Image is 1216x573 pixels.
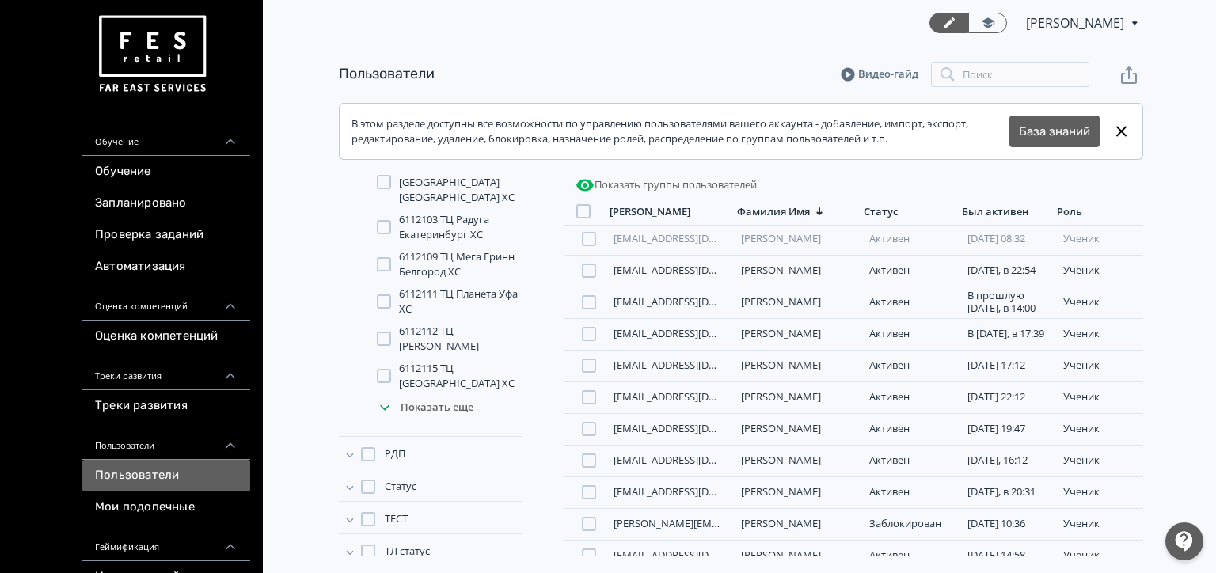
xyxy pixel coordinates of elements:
[572,173,760,198] button: Показать группы пользователей
[1057,205,1082,218] div: Роль
[351,116,1009,147] div: В этом разделе доступны все возможности по управлению пользователями вашего аккаунта - добавление...
[385,479,416,495] span: Статус
[399,361,522,392] span: 6112115 ТЦ [GEOGRAPHIC_DATA] ХС
[82,352,250,390] div: Треки развития
[1063,549,1137,562] div: ученик
[614,389,781,404] a: [EMAIL_ADDRESS][DOMAIN_NAME]
[741,326,821,340] a: [PERSON_NAME]
[614,231,781,245] a: [EMAIL_ADDRESS][DOMAIN_NAME]
[741,548,821,562] a: [PERSON_NAME]
[967,391,1051,404] div: [DATE] 22:12
[1063,518,1137,530] div: ученик
[385,544,430,560] span: ТЛ статус
[399,212,522,243] span: 6112103 ТЦ Радуга Екатеринбург ХС
[614,358,781,372] a: [EMAIL_ADDRESS][DOMAIN_NAME]
[869,454,952,467] div: Активен
[1119,66,1138,85] svg: Экспорт пользователей файлом
[741,358,821,372] a: [PERSON_NAME]
[610,205,690,218] div: [PERSON_NAME]
[1063,391,1137,404] div: ученик
[1019,123,1090,141] a: База знаний
[869,264,952,277] div: Активен
[82,321,250,352] a: Оценка компетенций
[95,9,209,99] img: https://files.teachbase.ru/system/account/57463/logo/medium-936fc5084dd2c598f50a98b9cbe0469a.png
[869,391,952,404] div: Активен
[737,205,810,218] div: Фамилия Имя
[82,283,250,321] div: Оценка компетенций
[1063,264,1137,277] div: ученик
[741,421,821,435] a: [PERSON_NAME]
[967,518,1051,530] div: [DATE] 10:36
[82,422,250,460] div: Пользователи
[82,390,250,422] a: Треки развития
[869,359,952,372] div: Активен
[399,286,522,317] span: 6112111 ТЦ Планета Уфа ХС
[864,205,898,218] div: Статус
[741,231,821,245] a: [PERSON_NAME]
[385,446,405,462] span: РДП
[869,549,952,562] div: Активен
[614,421,781,435] a: [EMAIL_ADDRESS][DOMAIN_NAME]
[869,296,952,309] div: Активен
[82,523,250,561] div: Геймификация
[741,263,821,277] a: [PERSON_NAME]
[82,491,250,523] a: Мои подопечные
[869,486,952,499] div: Активен
[1063,328,1137,340] div: ученик
[614,294,781,309] a: [EMAIL_ADDRESS][DOMAIN_NAME]
[968,13,1007,33] a: Переключиться в режим ученика
[967,454,1051,467] div: [DATE], 16:12
[614,453,781,467] a: [EMAIL_ADDRESS][DOMAIN_NAME]
[82,188,250,219] a: Запланировано
[967,359,1051,372] div: [DATE] 17:12
[869,233,952,245] div: Активен
[869,423,952,435] div: Активен
[385,511,408,527] span: ТЕСТ
[741,294,821,309] a: [PERSON_NAME]
[967,549,1051,562] div: [DATE] 14:58
[967,328,1051,340] div: В [DATE], в 17:39
[1009,116,1100,147] button: База знаний
[741,516,821,530] a: [PERSON_NAME]
[614,326,781,340] a: [EMAIL_ADDRESS][DOMAIN_NAME]
[1063,454,1137,467] div: ученик
[1063,423,1137,435] div: ученик
[82,118,250,156] div: Обучение
[82,460,250,491] a: Пользователи
[967,486,1051,499] div: [DATE], в 20:31
[967,233,1051,245] div: [DATE] 08:32
[82,219,250,251] a: Проверка заданий
[399,249,522,280] span: 6112109 ТЦ Мега Гринн Белгород ХС
[741,453,821,467] a: [PERSON_NAME]
[399,324,522,355] span: 6112112 ТЦ [PERSON_NAME]
[399,159,522,206] span: 6112087 ТЦ [GEOGRAPHIC_DATA] [GEOGRAPHIC_DATA] ХС
[967,290,1051,314] div: В прошлую [DATE], в 14:00
[741,484,821,499] a: [PERSON_NAME]
[869,518,952,530] div: Заблокирован
[1063,486,1137,499] div: ученик
[869,328,952,340] div: Активен
[377,392,522,423] div: Показать еще
[614,263,781,277] a: [EMAIL_ADDRESS][DOMAIN_NAME]
[82,156,250,188] a: Обучение
[841,66,918,82] a: Видео-гайд
[967,264,1051,277] div: [DATE], в 22:54
[614,516,861,530] a: [PERSON_NAME][EMAIL_ADDRESS][DOMAIN_NAME]
[1063,296,1137,309] div: ученик
[1063,233,1137,245] div: ученик
[614,484,781,499] a: [EMAIL_ADDRESS][DOMAIN_NAME]
[1063,359,1137,372] div: ученик
[1026,13,1127,32] span: Мелисса Бельская
[741,389,821,404] a: [PERSON_NAME]
[614,548,781,562] a: [EMAIL_ADDRESS][DOMAIN_NAME]
[962,205,1028,218] div: Был активен
[339,65,435,82] a: Пользователи
[967,423,1051,435] div: [DATE] 19:47
[82,251,250,283] a: Автоматизация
